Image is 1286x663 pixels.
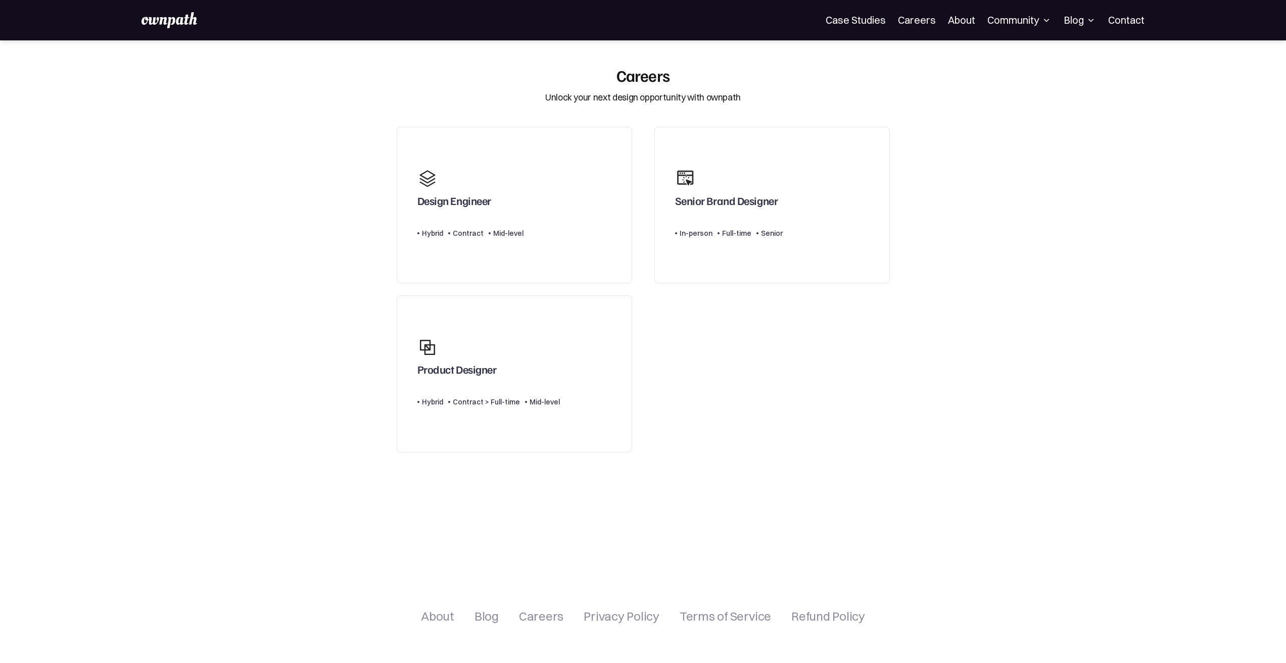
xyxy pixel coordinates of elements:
[616,66,670,85] div: Careers
[791,610,865,622] a: Refund Policy
[493,227,523,239] div: Mid-level
[397,127,632,284] a: Design EngineerHybridContractMid-level
[417,194,491,212] div: Design Engineer
[722,227,751,239] div: Full-time
[584,610,659,622] a: Privacy Policy
[1064,14,1096,26] div: Blog
[680,610,771,622] a: Terms of Service
[545,91,741,104] div: Unlock your next design opportunity with ownpath
[675,194,778,212] div: Senior Brand Designer
[519,610,563,622] a: Careers
[422,396,443,408] div: Hybrid
[474,610,499,622] a: Blog
[680,227,712,239] div: In-person
[417,363,497,381] div: Product Designer
[948,14,975,26] a: About
[987,14,1052,26] div: Community
[453,227,484,239] div: Contract
[422,227,443,239] div: Hybrid
[761,227,783,239] div: Senior
[826,14,886,26] a: Case Studies
[1108,14,1145,26] a: Contact
[898,14,936,26] a: Careers
[530,396,560,408] div: Mid-level
[654,127,890,284] a: Senior Brand DesignerIn-personFull-timeSenior
[453,396,520,408] div: Contract > Full-time
[397,295,632,452] a: Product DesignerHybridContract > Full-timeMid-level
[421,610,454,622] a: About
